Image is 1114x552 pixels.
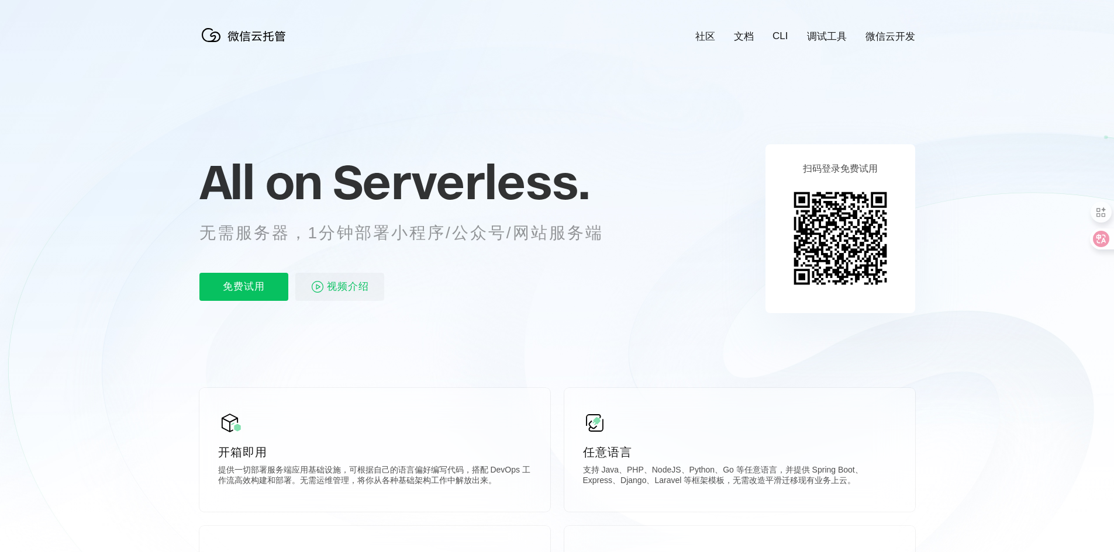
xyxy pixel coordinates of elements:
[734,30,754,43] a: 文档
[865,30,915,43] a: 微信云开发
[199,39,293,48] a: 微信云托管
[311,280,325,294] img: video_play.svg
[199,273,288,301] p: 免费试用
[199,23,293,47] img: 微信云托管
[218,465,532,488] p: 提供一切部署服务端应用基础设施，可根据自己的语言偏好编写代码，搭配 DevOps 工作流高效构建和部署。无需运维管理，将你从各种基础架构工作中解放出来。
[583,444,896,460] p: 任意语言
[333,152,589,211] span: Serverless.
[199,152,322,211] span: All on
[199,221,625,245] p: 无需服务器，1分钟部署小程序/公众号/网站服务端
[803,163,878,175] p: 扫码登录免费试用
[583,465,896,488] p: 支持 Java、PHP、NodeJS、Python、Go 等任意语言，并提供 Spring Boot、Express、Django、Laravel 等框架模板，无需改造平滑迁移现有业务上云。
[218,444,532,460] p: 开箱即用
[695,30,715,43] a: 社区
[772,30,788,42] a: CLI
[327,273,369,301] span: 视频介绍
[807,30,847,43] a: 调试工具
